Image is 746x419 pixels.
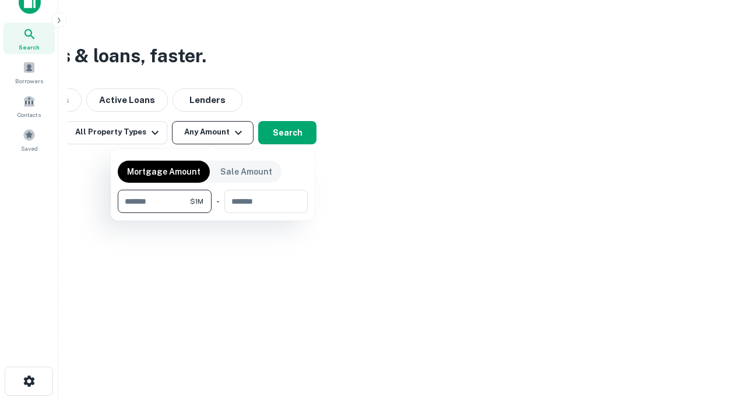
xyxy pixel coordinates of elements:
[127,165,200,178] p: Mortgage Amount
[216,190,220,213] div: -
[220,165,272,178] p: Sale Amount
[190,196,203,207] span: $1M
[688,326,746,382] iframe: Chat Widget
